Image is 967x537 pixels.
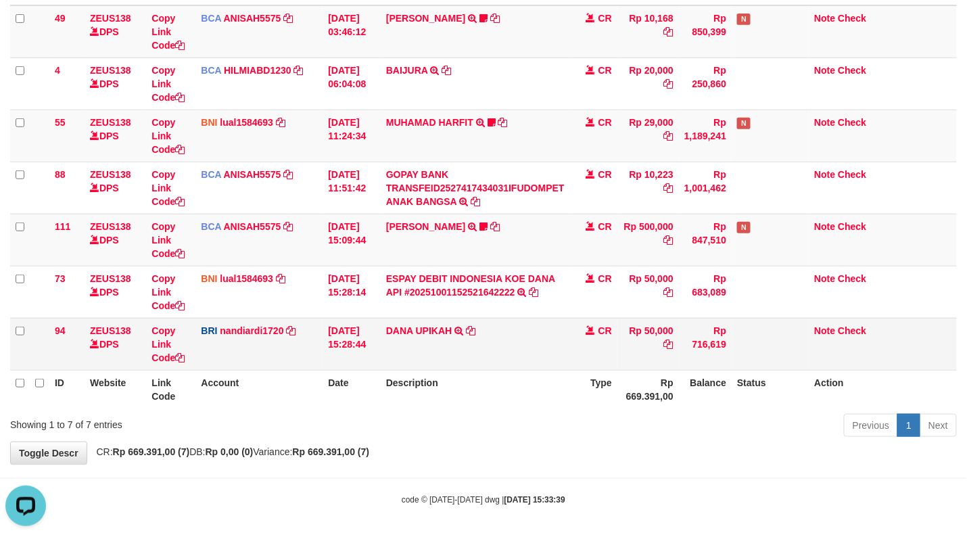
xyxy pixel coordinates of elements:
[151,65,185,103] a: Copy Link Code
[490,221,500,232] a: Copy KAREN ADELIN MARTH to clipboard
[897,414,920,437] a: 1
[90,325,131,336] a: ZEUS138
[85,318,146,370] td: DPS
[224,13,281,24] a: ANISAH5575
[529,287,539,298] a: Copy ESPAY DEBIT INDONESIA KOE DANA API #20251001152521642222 to clipboard
[386,221,465,232] a: [PERSON_NAME]
[195,370,323,408] th: Account
[442,65,451,76] a: Copy BAIJURA to clipboard
[85,370,146,408] th: Website
[598,117,612,128] span: CR
[85,162,146,214] td: DPS
[617,57,679,110] td: Rp 20,000
[90,13,131,24] a: ZEUS138
[737,222,751,233] span: Has Note
[838,325,866,336] a: Check
[617,110,679,162] td: Rp 29,000
[838,117,866,128] a: Check
[679,370,732,408] th: Balance
[55,117,66,128] span: 55
[201,273,217,284] span: BNI
[146,370,195,408] th: Link Code
[323,318,381,370] td: [DATE] 15:28:44
[598,169,612,180] span: CR
[224,169,281,180] a: ANISAH5575
[323,5,381,58] td: [DATE] 03:46:12
[323,214,381,266] td: [DATE] 15:09:44
[814,169,835,180] a: Note
[490,13,500,24] a: Copy INA PAUJANAH to clipboard
[402,495,565,505] small: code © [DATE]-[DATE] dwg |
[294,65,304,76] a: Copy HILMIABD1230 to clipboard
[220,325,283,336] a: nandiardi1720
[598,65,612,76] span: CR
[283,13,293,24] a: Copy ANISAH5575 to clipboard
[276,273,285,284] a: Copy lual1584693 to clipboard
[838,273,866,284] a: Check
[151,169,185,207] a: Copy Link Code
[224,221,281,232] a: ANISAH5575
[113,446,190,457] strong: Rp 669.391,00 (7)
[814,221,835,232] a: Note
[10,442,87,465] a: Toggle Descr
[90,169,131,180] a: ZEUS138
[151,117,185,155] a: Copy Link Code
[90,273,131,284] a: ZEUS138
[55,325,66,336] span: 94
[617,162,679,214] td: Rp 10,223
[679,318,732,370] td: Rp 716,619
[10,413,393,431] div: Showing 1 to 7 of 7 entries
[617,214,679,266] td: Rp 500,000
[664,183,674,193] a: Copy Rp 10,223 to clipboard
[386,65,428,76] a: BAIJURA
[224,65,291,76] a: HILMIABD1230
[679,266,732,318] td: Rp 683,089
[55,65,60,76] span: 4
[814,13,835,24] a: Note
[386,169,565,207] a: GOPAY BANK TRANSFEID2527417434031IFUDOMPET ANAK BANGSA
[85,110,146,162] td: DPS
[220,117,273,128] a: lual1584693
[664,78,674,89] a: Copy Rp 20,000 to clipboard
[201,325,217,336] span: BRI
[55,13,66,24] span: 49
[386,325,452,336] a: DANA UPIKAH
[287,325,296,336] a: Copy nandiardi1720 to clipboard
[466,325,475,336] a: Copy DANA UPIKAH to clipboard
[737,14,751,25] span: Has Note
[201,13,221,24] span: BCA
[814,325,835,336] a: Note
[55,221,70,232] span: 111
[570,370,617,408] th: Type
[679,162,732,214] td: Rp 1,001,462
[814,273,835,284] a: Note
[283,169,293,180] a: Copy ANISAH5575 to clipboard
[386,13,465,24] a: [PERSON_NAME]
[90,65,131,76] a: ZEUS138
[664,26,674,37] a: Copy Rp 10,168 to clipboard
[498,117,508,128] a: Copy MUHAMAD HARFIT to clipboard
[201,65,221,76] span: BCA
[617,318,679,370] td: Rp 50,000
[737,118,751,129] span: Has Note
[201,221,221,232] span: BCA
[838,13,866,24] a: Check
[85,5,146,58] td: DPS
[732,370,809,408] th: Status
[814,117,835,128] a: Note
[920,414,957,437] a: Next
[679,57,732,110] td: Rp 250,860
[90,117,131,128] a: ZEUS138
[151,13,185,51] a: Copy Link Code
[85,266,146,318] td: DPS
[598,273,612,284] span: CR
[617,5,679,58] td: Rp 10,168
[201,169,221,180] span: BCA
[838,221,866,232] a: Check
[90,446,370,457] span: CR: DB: Variance:
[323,57,381,110] td: [DATE] 06:04:08
[386,273,555,298] a: ESPAY DEBIT INDONESIA KOE DANA API #20251001152521642222
[85,57,146,110] td: DPS
[5,5,46,46] button: Open LiveChat chat widget
[809,370,957,408] th: Action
